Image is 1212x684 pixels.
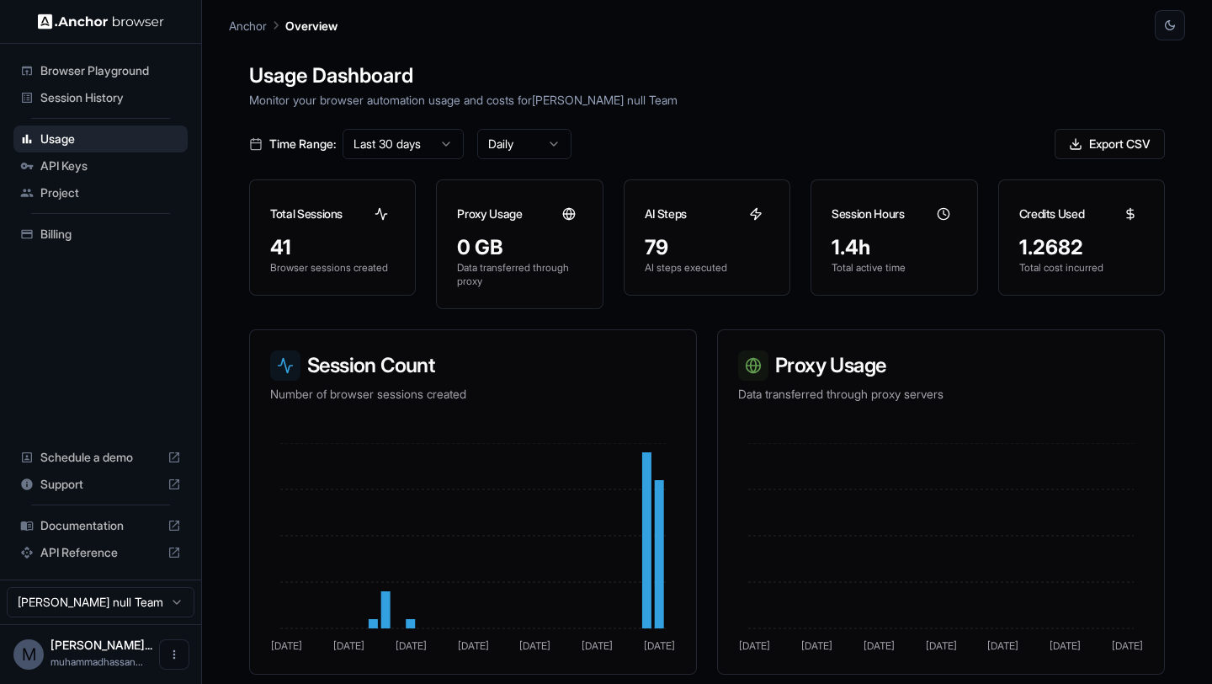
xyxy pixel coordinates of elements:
div: Documentation [13,512,188,539]
tspan: [DATE] [1050,639,1081,652]
div: Support [13,471,188,498]
div: Schedule a demo [13,444,188,471]
div: Session History [13,84,188,111]
span: Browser Playground [40,62,181,79]
tspan: [DATE] [864,639,895,652]
span: Usage [40,131,181,147]
span: API Keys [40,158,181,174]
p: Data transferred through proxy servers [738,386,1144,403]
div: 1.4h [832,234,956,261]
h3: Session Hours [832,206,904,222]
nav: breadcrumb [229,16,338,35]
span: API Reference [40,544,161,561]
h3: Proxy Usage [738,350,1144,381]
p: Total cost incurred [1019,261,1144,275]
div: API Reference [13,539,188,566]
button: Export CSV [1055,129,1165,159]
button: Open menu [159,639,189,670]
tspan: [DATE] [801,639,832,652]
div: 79 [645,234,769,261]
tspan: [DATE] [458,639,489,652]
p: Overview [285,17,338,35]
span: Session History [40,89,181,106]
p: Data transferred through proxy [457,261,582,288]
p: Anchor [229,17,267,35]
h3: Total Sessions [270,206,343,222]
h3: AI Steps [645,206,687,222]
p: Number of browser sessions created [270,386,676,403]
tspan: [DATE] [582,639,613,652]
span: Schedule a demo [40,449,161,466]
span: Muhammad Hassan null [50,638,152,652]
p: AI steps executed [645,261,769,275]
div: Billing [13,221,188,248]
div: 0 GB [457,234,582,261]
h3: Credits Used [1019,206,1085,222]
span: muhammadhassanchannel786@gmail.com [50,655,143,668]
tspan: [DATE] [926,639,957,652]
p: Browser sessions created [270,261,395,275]
span: Documentation [40,517,161,534]
div: Usage [13,126,188,152]
tspan: [DATE] [739,639,770,652]
span: Time Range: [269,136,336,152]
div: M [13,639,44,670]
div: 41 [270,234,395,261]
h3: Proxy Usage [457,206,522,222]
span: Billing [40,226,181,243]
h1: Usage Dashboard [249,61,1165,91]
tspan: [DATE] [644,639,675,652]
tspan: [DATE] [333,639,364,652]
span: Project [40,184,181,201]
div: API Keys [13,152,188,179]
span: Support [40,476,161,493]
img: Anchor Logo [38,13,164,29]
div: 1.2682 [1019,234,1144,261]
tspan: [DATE] [396,639,427,652]
p: Total active time [832,261,956,275]
p: Monitor your browser automation usage and costs for [PERSON_NAME] null Team [249,91,1165,109]
h3: Session Count [270,350,676,381]
tspan: [DATE] [519,639,550,652]
tspan: [DATE] [1112,639,1143,652]
div: Browser Playground [13,57,188,84]
tspan: [DATE] [271,639,302,652]
tspan: [DATE] [987,639,1018,652]
div: Project [13,179,188,206]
